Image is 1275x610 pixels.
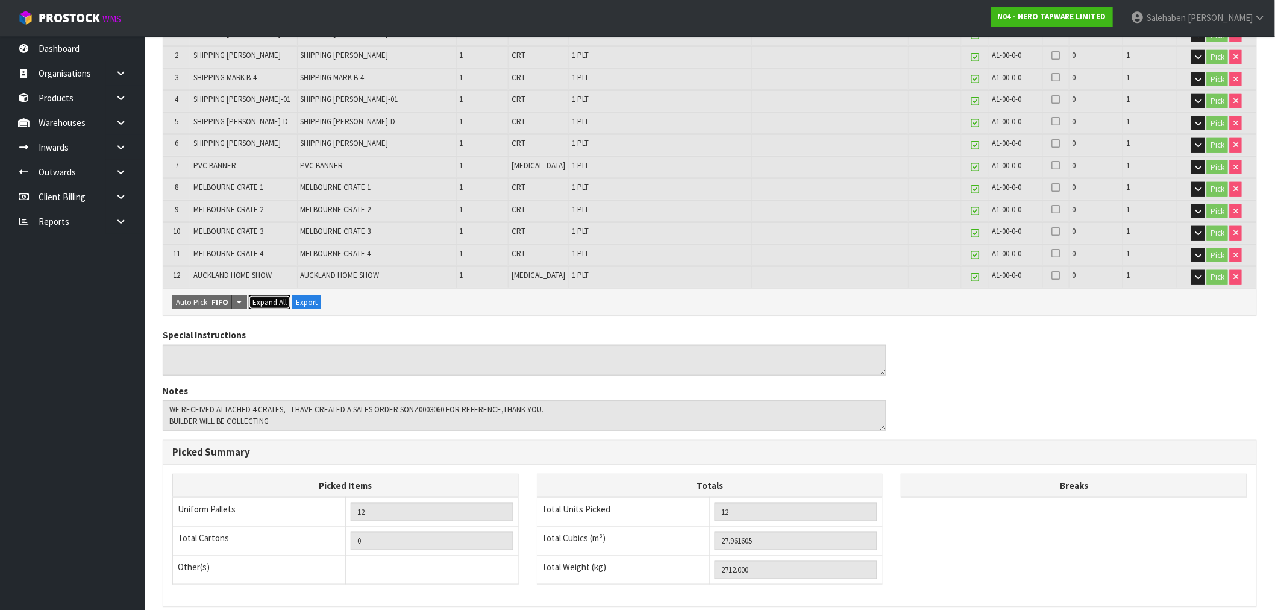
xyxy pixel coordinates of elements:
span: 1 [460,182,463,192]
span: [PERSON_NAME] [1188,12,1253,24]
button: Auto Pick -FIFO [172,295,232,310]
span: 0 [1073,226,1076,236]
span: 6 [175,138,178,148]
span: 9 [175,204,178,215]
span: 1 [1126,72,1130,83]
span: SHIPPING [PERSON_NAME]-01 [301,94,398,104]
span: A1-00-0-0 [992,182,1021,192]
span: CRT [512,204,525,215]
span: 1 PLT [572,116,589,127]
span: A1-00-0-0 [992,160,1021,171]
span: 1 [1126,226,1130,236]
span: MELBOURNE CRATE 4 [301,248,371,259]
span: 1 [1126,160,1130,171]
span: SHIPPING [PERSON_NAME] [301,138,389,148]
span: 1 [1126,204,1130,215]
span: MELBOURNE CRATE 4 [193,248,264,259]
h3: Picked Summary [172,447,1247,458]
span: A1-00-0-0 [992,226,1021,236]
td: Total Cartons [173,527,346,556]
span: 0 [1073,270,1076,280]
span: 3 [175,72,178,83]
span: 0 [1073,160,1076,171]
span: MELBOURNE CRATE 1 [193,182,264,192]
span: A1-00-0-0 [992,94,1021,104]
span: 1 [1126,270,1130,280]
span: SHIPPING [PERSON_NAME]-D [301,116,396,127]
a: N04 - NERO TAPWARE LIMITED [991,7,1113,27]
span: 1 [460,50,463,60]
span: 1 PLT [572,94,589,104]
span: 1 [1126,116,1130,127]
span: SHIPPING [PERSON_NAME] [193,28,281,39]
span: 0 [1073,72,1076,83]
span: 1 PLT [572,204,589,215]
span: CRT [512,182,525,192]
span: 1 PLT [572,138,589,148]
span: 8 [175,182,178,192]
span: SHIPPING MARK B-4 [301,72,365,83]
span: MELBOURNE CRATE 2 [301,204,371,215]
span: AUCKLAND HOME SHOW [193,270,272,280]
button: Pick [1207,138,1228,152]
span: 1 PLT [572,72,589,83]
label: Special Instructions [163,329,246,341]
span: 1 [460,116,463,127]
span: Expand All [252,297,287,307]
span: 1 PLT [572,182,589,192]
span: SHIPPING [PERSON_NAME]-01 [193,94,291,104]
span: CRT [512,116,525,127]
button: Pick [1207,226,1228,241]
span: MELBOURNE CRATE 3 [193,226,264,236]
span: CRT [512,50,525,60]
span: 11 [173,248,180,259]
span: 1 [1126,28,1130,39]
span: 1 PLT [572,248,589,259]
span: A1-00-0-0 [992,28,1021,39]
span: 1 [460,204,463,215]
span: 1 [1126,50,1130,60]
span: 0 [1073,28,1076,39]
span: SHIPPING [PERSON_NAME]-D [193,116,289,127]
span: A1-00-0-0 [992,204,1021,215]
span: 1 PLT [572,160,589,171]
span: 1 [460,226,463,236]
span: CRT [512,138,525,148]
span: CRT [512,94,525,104]
span: MELBOURNE CRATE 1 [301,182,371,192]
input: UNIFORM P LINES [351,503,513,521]
th: Picked Items [173,474,519,497]
span: SHIPPING [PERSON_NAME] [193,138,281,148]
span: CRT [512,28,525,39]
img: cube-alt.png [18,10,33,25]
span: 1 [460,28,463,39]
small: WMS [102,13,121,25]
button: Pick [1207,248,1228,263]
span: 1 [1126,248,1130,259]
span: 1 [460,160,463,171]
span: AUCKLAND HOME SHOW [301,270,380,280]
span: 1 PLT [572,28,589,39]
button: Pick [1207,182,1228,197]
td: Total Weight (kg) [537,556,710,585]
td: Total Cubics (m³) [537,527,710,556]
span: A1-00-0-0 [992,116,1021,127]
span: 4 [175,94,178,104]
span: 1 PLT [572,226,589,236]
span: MELBOURNE CRATE 2 [193,204,264,215]
span: SHIPPING [PERSON_NAME] [301,50,389,60]
td: Total Units Picked [537,497,710,527]
span: ProStock [39,10,100,26]
span: 0 [1073,94,1076,104]
span: 1 [460,138,463,148]
span: 1 PLT [572,50,589,60]
td: Other(s) [173,556,346,585]
label: Notes [163,385,188,397]
span: A1-00-0-0 [992,138,1021,148]
button: Export [292,295,321,310]
span: A1-00-0-0 [992,50,1021,60]
span: PVC BANNER [301,160,343,171]
span: 0 [1073,182,1076,192]
button: Pick [1207,270,1228,285]
span: A1-00-0-0 [992,72,1021,83]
